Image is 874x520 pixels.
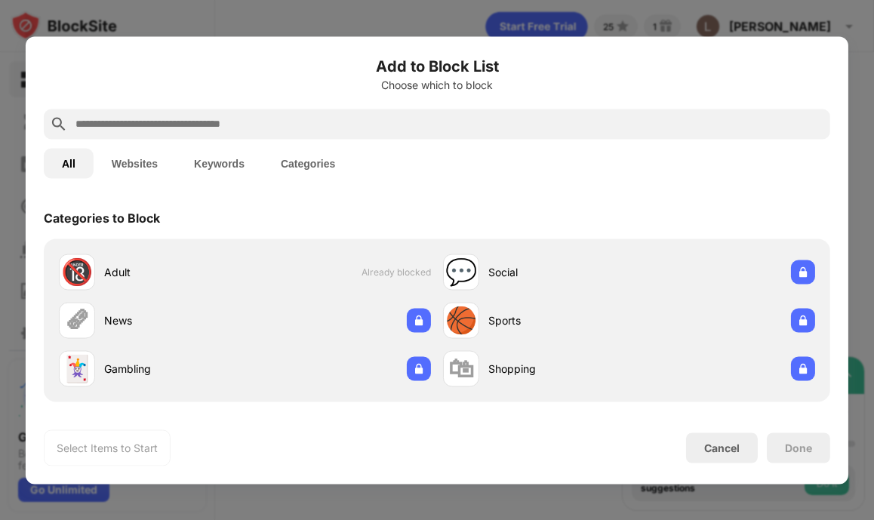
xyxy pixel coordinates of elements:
[704,442,740,454] div: Cancel
[176,148,263,178] button: Keywords
[104,361,245,377] div: Gambling
[488,312,629,328] div: Sports
[785,442,812,454] div: Done
[44,54,830,77] h6: Add to Block List
[445,257,477,288] div: 💬
[44,78,830,91] div: Choose which to block
[94,148,176,178] button: Websites
[104,312,245,328] div: News
[44,210,160,225] div: Categories to Block
[445,305,477,336] div: 🏀
[61,353,93,384] div: 🃏
[57,440,158,455] div: Select Items to Start
[44,148,94,178] button: All
[50,115,68,133] img: search.svg
[488,264,629,280] div: Social
[61,257,93,288] div: 🔞
[362,266,431,278] span: Already blocked
[64,305,90,336] div: 🗞
[448,353,474,384] div: 🛍
[488,361,629,377] div: Shopping
[263,148,353,178] button: Categories
[104,264,245,280] div: Adult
